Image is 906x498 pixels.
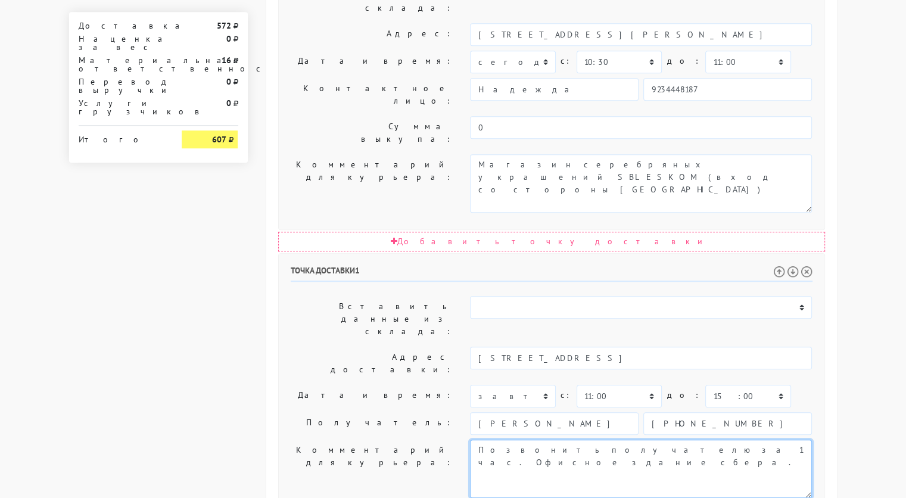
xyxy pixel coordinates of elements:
[79,130,164,144] div: Итого
[70,99,173,116] div: Услуги грузчиков
[226,76,231,87] strong: 0
[278,232,825,251] div: Добавить точку доставки
[282,385,462,407] label: Дата и время:
[216,20,231,31] strong: 572
[282,347,462,380] label: Адрес доставки:
[643,78,812,101] input: Телефон
[643,412,812,435] input: Телефон
[470,412,639,435] input: Имя
[667,385,700,406] label: до:
[211,134,226,145] strong: 607
[70,21,173,30] div: Доставка
[470,78,639,101] input: Имя
[282,154,462,213] label: Комментарий для курьера:
[282,23,462,46] label: Адрес:
[282,296,462,342] label: Вставить данные из склада:
[561,51,572,71] label: c:
[355,265,360,276] span: 1
[470,440,812,498] textarea: Позвонить получателю за 1 час. Офисное здание сбера. Доставка нужна до [DATE]
[561,385,572,406] label: c:
[70,77,173,94] div: Перевод выручки
[70,56,173,73] div: Материальная ответственность
[282,412,462,435] label: Получатель:
[282,116,462,150] label: Сумма выкупа:
[282,78,462,111] label: Контактное лицо:
[282,440,462,498] label: Комментарий для курьера:
[226,98,231,108] strong: 0
[221,55,231,66] strong: 16
[70,35,173,51] div: Наценка за вес
[282,51,462,73] label: Дата и время:
[667,51,700,71] label: до:
[226,33,231,44] strong: 0
[291,266,812,282] h6: Точка доставки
